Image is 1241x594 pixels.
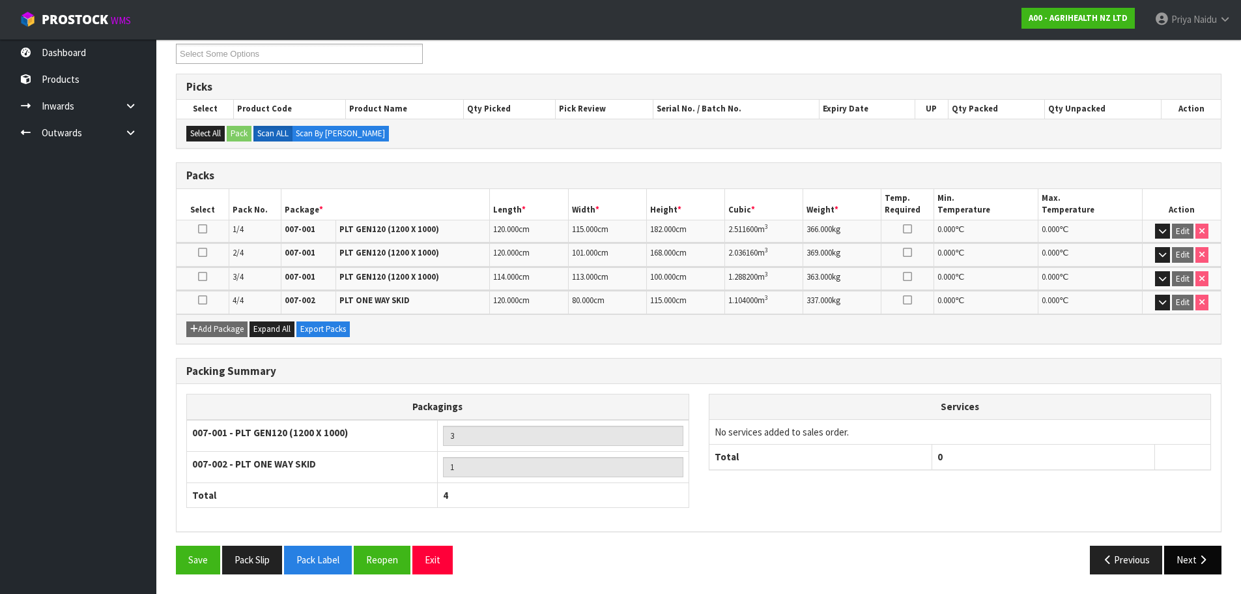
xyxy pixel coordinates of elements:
[934,243,1038,266] td: ℃
[572,247,597,258] span: 101.000
[20,11,36,27] img: cube-alt.png
[1042,224,1059,235] span: 0.000
[568,267,646,290] td: cm
[339,224,439,235] strong: PLT GEN120 (1200 X 1000)
[443,489,448,501] span: 4
[285,295,315,306] strong: 007-002
[354,546,410,574] button: Reopen
[177,189,229,220] th: Select
[1042,271,1059,282] span: 0.000
[490,291,568,314] td: cm
[253,323,291,334] span: Expand All
[803,291,881,314] td: kg
[1162,100,1221,118] th: Action
[568,243,646,266] td: cm
[1193,13,1217,25] span: Naidu
[186,81,1211,93] h3: Picks
[1171,13,1191,25] span: Priya
[186,170,1211,182] h3: Packs
[803,267,881,290] td: kg
[728,247,758,258] span: 2.036160
[412,546,453,574] button: Exit
[650,271,676,282] span: 100.000
[339,295,410,306] strong: PLT ONE WAY SKID
[572,295,593,306] span: 80.000
[1172,295,1193,310] button: Edit
[725,243,803,266] td: m
[192,458,316,470] strong: 007-002 - PLT ONE WAY SKID
[915,100,948,118] th: UP
[346,100,464,118] th: Product Name
[709,445,932,469] th: Total
[285,224,315,235] strong: 007-001
[646,220,724,243] td: cm
[728,271,758,282] span: 1.288200
[1172,247,1193,263] button: Edit
[233,224,244,235] span: 1/4
[186,365,1211,378] h3: Packing Summary
[1038,189,1142,220] th: Max. Temperature
[725,189,803,220] th: Cubic
[285,247,315,258] strong: 007-001
[725,267,803,290] td: m
[284,546,352,574] button: Pack Label
[568,291,646,314] td: cm
[937,224,955,235] span: 0.000
[650,295,676,306] span: 115.000
[233,295,244,306] span: 4/4
[765,222,768,231] sup: 3
[765,270,768,278] sup: 3
[234,100,346,118] th: Product Code
[1038,243,1142,266] td: ℃
[934,291,1038,314] td: ℃
[646,243,724,266] td: cm
[186,321,248,337] button: Add Package
[806,247,832,258] span: 369.000
[765,246,768,254] sup: 3
[490,267,568,290] td: cm
[1021,8,1135,29] a: A00 - AGRIHEALTH NZ LTD
[253,126,292,141] label: Scan ALL
[728,295,758,306] span: 1.104000
[42,11,108,28] span: ProStock
[250,321,294,337] button: Expand All
[493,224,519,235] span: 120.000
[572,224,597,235] span: 115.000
[1143,189,1221,220] th: Action
[187,483,438,507] th: Total
[493,247,519,258] span: 120.000
[820,100,915,118] th: Expiry Date
[568,220,646,243] td: cm
[1164,546,1221,574] button: Next
[1038,291,1142,314] td: ℃
[937,451,943,463] span: 0
[281,189,490,220] th: Package
[1029,12,1128,23] strong: A00 - AGRIHEALTH NZ LTD
[934,189,1038,220] th: Min. Temperature
[646,291,724,314] td: cm
[806,271,832,282] span: 363.000
[725,220,803,243] td: m
[803,189,881,220] th: Weight
[934,220,1038,243] td: ℃
[176,546,220,574] button: Save
[709,394,1211,419] th: Services
[285,271,315,282] strong: 007-001
[803,220,881,243] td: kg
[1172,271,1193,287] button: Edit
[292,126,389,141] label: Scan By [PERSON_NAME]
[650,247,676,258] span: 168.000
[233,247,244,258] span: 2/4
[339,271,439,282] strong: PLT GEN120 (1200 X 1000)
[1042,295,1059,306] span: 0.000
[177,100,234,118] th: Select
[176,16,1221,584] span: Pack
[568,189,646,220] th: Width
[186,126,225,141] button: Select All
[192,426,348,439] strong: 007-001 - PLT GEN120 (1200 X 1000)
[1090,546,1163,574] button: Previous
[493,295,519,306] span: 120.000
[709,419,1211,444] td: No services added to sales order.
[227,126,251,141] button: Pack
[111,14,131,27] small: WMS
